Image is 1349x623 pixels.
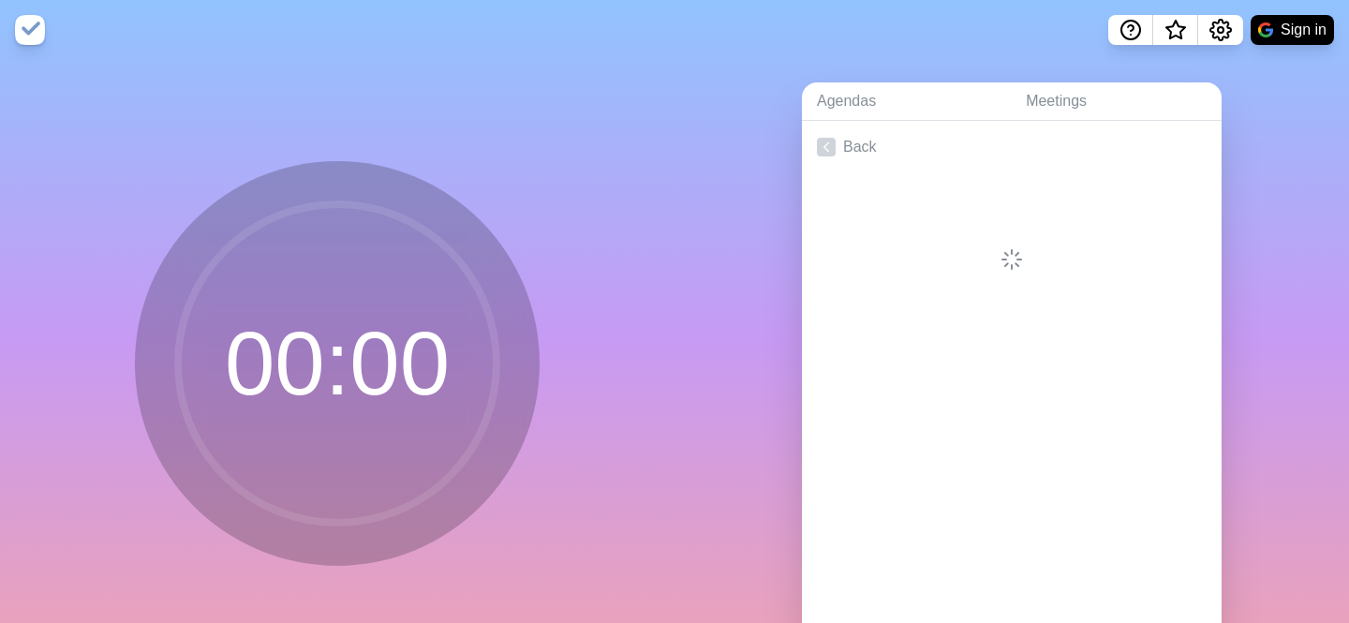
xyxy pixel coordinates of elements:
img: google logo [1258,22,1273,37]
button: Settings [1198,15,1243,45]
a: Agendas [802,82,1011,121]
a: Back [802,121,1222,173]
img: timeblocks logo [15,15,45,45]
button: Help [1108,15,1153,45]
a: Meetings [1011,82,1222,121]
button: Sign in [1251,15,1334,45]
button: What’s new [1153,15,1198,45]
